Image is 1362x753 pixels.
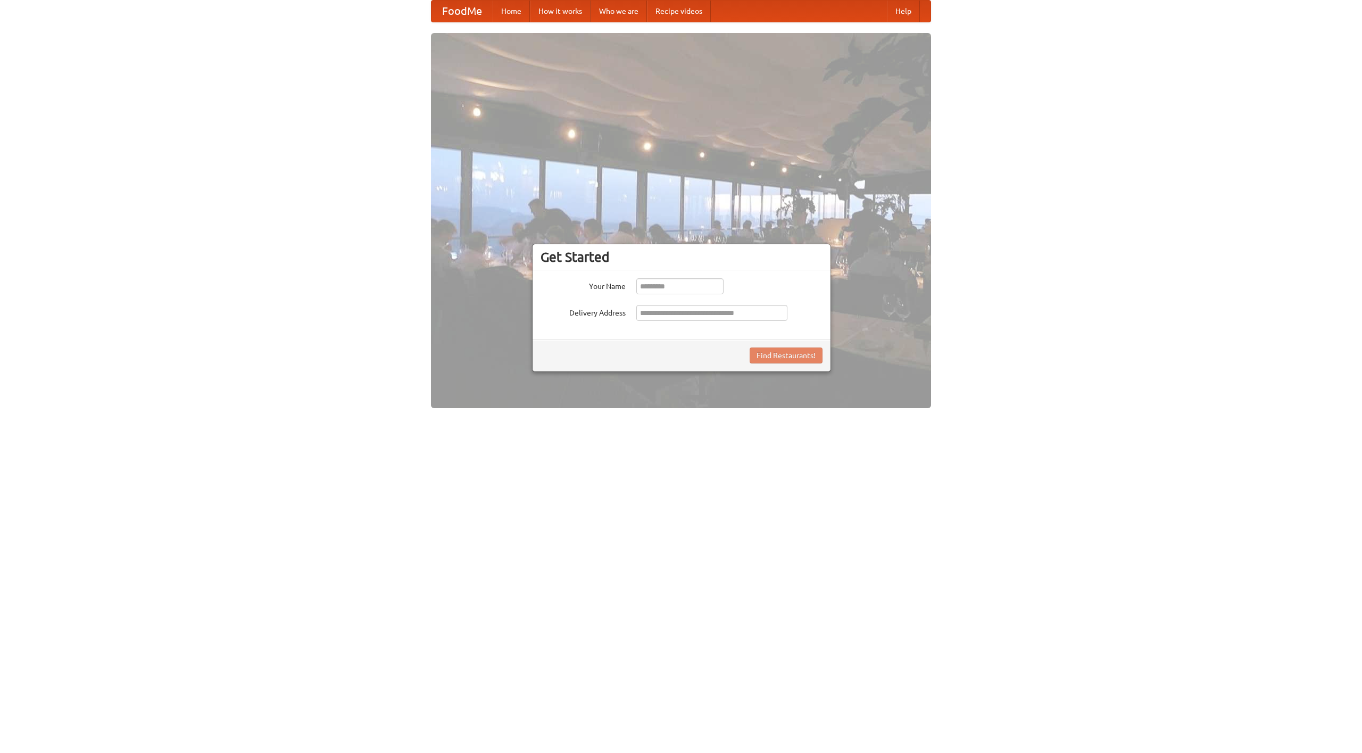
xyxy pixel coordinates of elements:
a: Home [493,1,530,22]
a: How it works [530,1,591,22]
a: Who we are [591,1,647,22]
label: Your Name [541,278,626,292]
a: Help [887,1,920,22]
a: Recipe videos [647,1,711,22]
button: Find Restaurants! [750,347,823,363]
h3: Get Started [541,249,823,265]
a: FoodMe [431,1,493,22]
label: Delivery Address [541,305,626,318]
